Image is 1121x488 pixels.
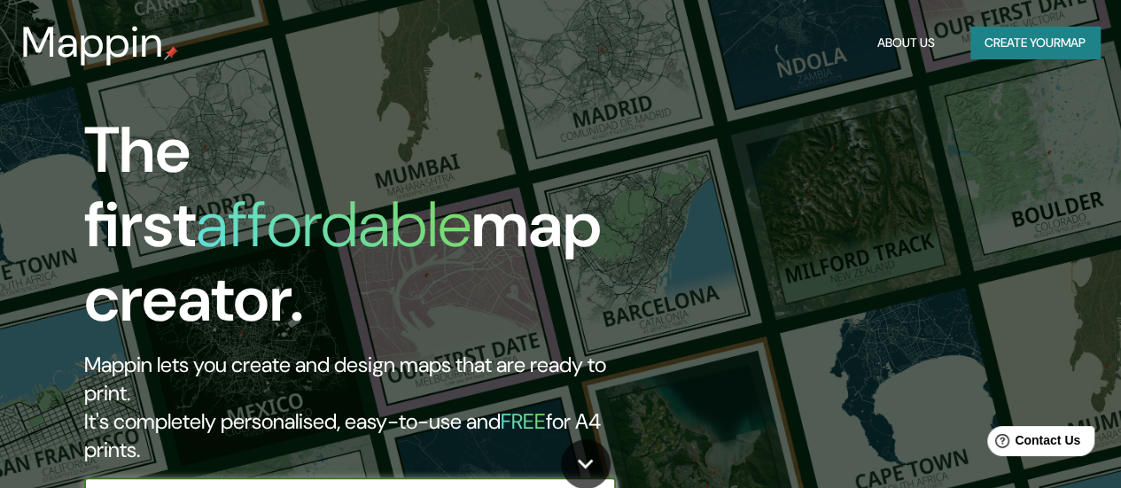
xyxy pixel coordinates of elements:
[870,27,942,59] button: About Us
[970,27,1100,59] button: Create yourmap
[196,183,471,266] h1: affordable
[84,113,645,351] h1: The first map creator.
[164,46,178,60] img: mappin-pin
[21,18,164,67] h3: Mappin
[501,407,546,435] h5: FREE
[963,419,1102,469] iframe: Help widget launcher
[84,351,645,464] h2: Mappin lets you create and design maps that are ready to print. It's completely personalised, eas...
